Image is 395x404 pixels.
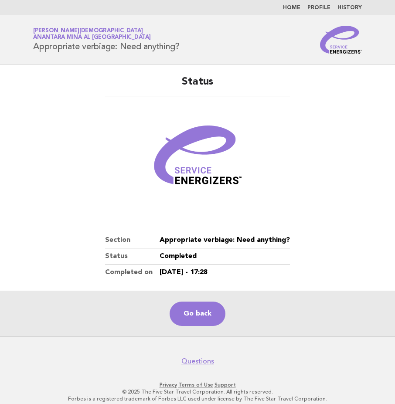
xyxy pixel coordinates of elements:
[283,5,300,10] a: Home
[215,382,236,388] a: Support
[105,265,160,280] dt: Completed on
[178,382,213,388] a: Terms of Use
[145,107,250,211] img: Verified
[12,395,383,402] p: Forbes is a registered trademark of Forbes LLC used under license by The Five Star Travel Corpora...
[105,75,290,96] h2: Status
[160,248,290,265] dd: Completed
[160,232,290,248] dd: Appropriate verbiage: Need anything?
[12,381,383,388] p: · ·
[105,248,160,265] dt: Status
[33,28,180,51] h1: Appropriate verbiage: Need anything?
[160,382,177,388] a: Privacy
[320,26,362,54] img: Service Energizers
[12,388,383,395] p: © 2025 The Five Star Travel Corporation. All rights reserved.
[170,302,225,326] a: Go back
[337,5,362,10] a: History
[33,28,151,40] a: [PERSON_NAME][DEMOGRAPHIC_DATA]Anantara Mina al [GEOGRAPHIC_DATA]
[33,35,151,41] span: Anantara Mina al [GEOGRAPHIC_DATA]
[160,265,290,280] dd: [DATE] - 17:28
[105,232,160,248] dt: Section
[307,5,330,10] a: Profile
[181,357,214,366] a: Questions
